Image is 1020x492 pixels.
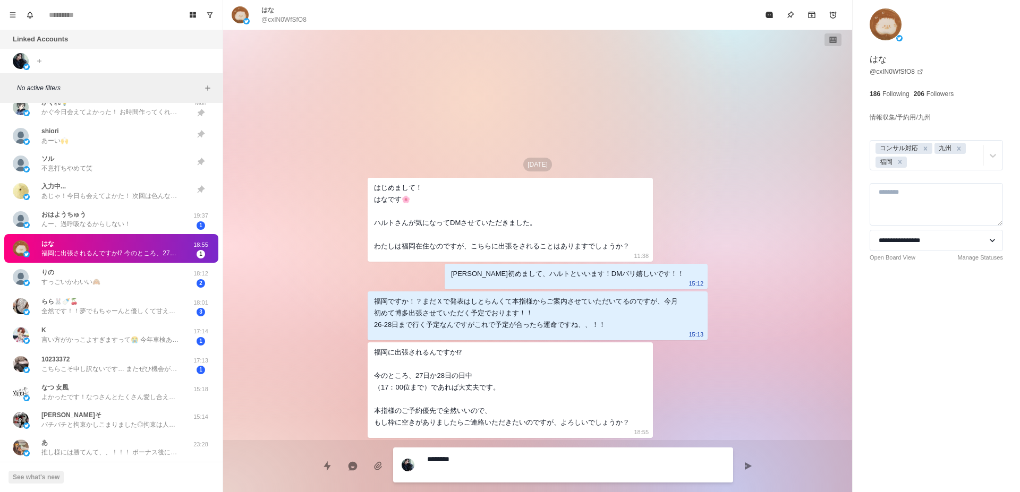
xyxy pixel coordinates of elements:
button: Add account [33,55,46,67]
button: Add filters [201,82,214,94]
p: かぐれ💡 [41,98,69,107]
img: picture [23,139,30,145]
button: Show unread conversations [201,6,218,23]
button: Send message [737,455,759,477]
img: picture [23,309,30,315]
p: 情報収集/予約用/九州 [870,111,931,123]
img: picture [23,422,30,429]
p: バチバチと拘束かしこまりました◎拘束は人体拘束がいいか道具を使うかなどまたカウンセリングで詳しくお聞きできましたら！！◎ [41,420,180,429]
div: Remove 九州 [953,143,965,154]
p: ソル [41,154,54,163]
button: See what's new [8,471,64,484]
p: はな [870,53,887,66]
p: んー、過呼吸なるからしない！ [41,219,131,229]
p: Followers [926,89,954,99]
p: 17:14 [188,327,214,336]
img: picture [896,35,903,41]
p: あーい🙌 [41,136,69,145]
p: Following [882,89,909,99]
p: 15:12 [688,278,703,289]
img: picture [13,183,29,199]
img: picture [13,412,29,428]
p: 福岡に出張されるんですか⁉︎ 今のところ、27日か28日の日中 （17：00位まで）であれば大丈夫です。 本指様のご予約優先で全然いいので、 もし枠に空きがありましたらご連絡いただきたいのですが... [41,248,180,258]
p: 18:01 [188,298,214,307]
img: picture [23,251,30,257]
img: picture [402,459,414,471]
div: [PERSON_NAME]初めまして、ハルトといいます！DMバリ嬉しいです！！ [451,268,684,280]
a: Open Board View [870,253,915,262]
img: picture [13,327,29,343]
img: picture [13,128,29,144]
a: Manage Statuses [957,253,1003,262]
img: picture [13,156,29,171]
p: 推し様には勝てんて、、！！！ ボーナス後にお会いできるん楽しみにしとります😭笑 [41,447,180,457]
p: らら🐰🍼🍒 [41,297,78,306]
p: 全然です！！夢でもちゃーんと優しくて甘えさせてくれて最高でした🥺きっと実際に会っても変わらないんだろーなーと思いますദ്ദി＞ᴗ＜)🎀✧ [41,306,180,316]
p: ︎︎︎︎おはようちゅう [41,210,86,219]
img: picture [23,367,30,373]
div: 福岡ですか！？まだＸで発表はしとらんくて本指様からご案内させていただいてるのですが、今月初めて博多出張させていただく予定でおります！！ 26-28日まで行く予定なんですがこれで予定が合ったら運命... [374,296,684,331]
a: @cxIN0WfSfO8 [870,67,923,76]
div: Remove コンサル対応 [920,143,931,154]
button: Archive [801,4,822,25]
p: [DATE] [523,158,552,171]
div: コンサル対応 [877,143,920,154]
p: 19:37 [188,211,214,220]
p: 186 [870,89,880,99]
img: picture [13,240,29,256]
p: 15:18 [188,385,214,394]
button: Menu [4,6,21,23]
div: はじめまして！ はなです🌸 ハルトさんが気になってDMさせていただきました。 わたしは福岡在住なのですが、こちらに出張をされることはありますでしょうか？ [374,182,630,252]
p: Linked Accounts [13,34,68,45]
p: よかったです！なつさんとたくさん愛し合えたら嬉しいです◎ シフトはお店のHPにはあげとりますが、いつ頃が良いとか待ち合わせ場所の希望とかありましたらお気軽にDMで教えてください！🙌 [41,392,180,402]
span: 1 [197,221,205,230]
p: 11:38 [634,250,649,262]
img: picture [23,194,30,200]
p: 10233372 [41,355,70,364]
p: 言い方がかっこよすぎますって😭 今年車検あって、がんばって貯めて来年になっちゃうかもしれないんですけど… [41,335,180,344]
img: picture [13,269,29,285]
p: 23:28 [188,440,214,449]
button: Add media [368,455,389,477]
div: 福岡 [877,157,894,168]
p: 18:12 [188,269,214,278]
p: はな [41,239,54,248]
img: picture [243,18,250,24]
img: picture [23,395,30,401]
p: 18:55 [634,426,649,438]
img: picture [23,110,30,116]
p: K [41,325,46,335]
span: 3 [197,308,205,316]
img: picture [23,64,30,70]
p: No active filters [17,83,201,93]
img: picture [13,211,29,227]
img: picture [13,99,29,115]
p: なつ 女風 [41,383,69,392]
p: かぐ今日会えてよかった！ お時間作ってくれてありがとうね！🙌 自分で否定しとるけどかわいかったばい！◎ チクイキの時とかお腹押すだけで気持ちよくなったりとか、反応も声も好き！笑 次回首絞めもっと... [41,107,180,117]
img: picture [13,298,29,314]
p: 17:13 [188,356,214,365]
img: picture [23,280,30,286]
p: 入力中... [41,182,66,191]
img: picture [23,450,30,456]
p: こちらこそ申し訳ないです… またぜひ機会があればお願いします！ [41,364,180,374]
img: picture [870,8,902,40]
p: Mon [188,99,214,108]
img: picture [23,222,30,228]
img: picture [23,166,30,172]
img: picture [13,53,29,69]
p: あじゃ！今日も会えてよかた！ 次回は色んな場所と姿勢ね笑 また会いたい！ [41,191,180,201]
button: Mark as read [759,4,780,25]
button: Quick replies [317,455,338,477]
p: りの [41,267,54,277]
img: picture [23,338,30,344]
span: 1 [197,250,205,258]
div: 九州 [936,143,953,154]
img: picture [13,384,29,400]
p: shiori [41,126,59,136]
button: Pin [780,4,801,25]
img: picture [13,356,29,372]
p: 15:14 [188,412,214,421]
button: Board View [184,6,201,23]
button: Notifications [21,6,38,23]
